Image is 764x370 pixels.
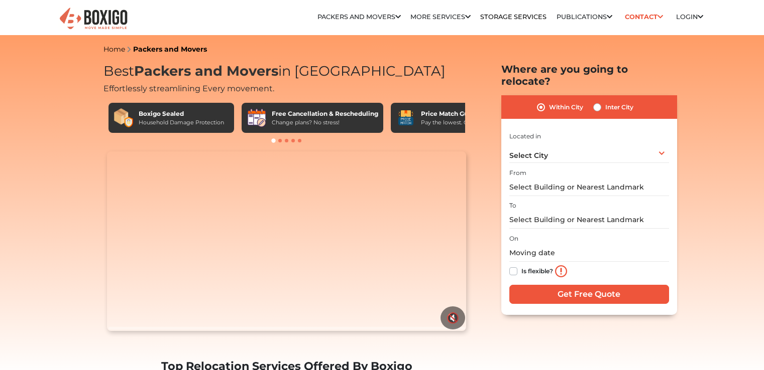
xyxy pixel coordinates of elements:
div: Boxigo Sealed [139,109,224,118]
button: 🔇 [441,306,465,329]
img: Free Cancellation & Rescheduling [247,108,267,128]
label: On [509,234,518,243]
img: Price Match Guarantee [396,108,416,128]
a: Storage Services [480,13,547,21]
label: To [509,201,516,210]
img: Boxigo [58,7,129,31]
img: info [555,265,567,277]
h2: Where are you going to relocate? [501,63,677,87]
a: More services [410,13,471,21]
label: Is flexible? [521,265,553,276]
label: Inter City [605,101,633,113]
input: Select Building or Nearest Landmark [509,178,669,196]
span: Select City [509,151,548,160]
input: Get Free Quote [509,285,669,304]
input: Select Building or Nearest Landmark [509,211,669,229]
h1: Best in [GEOGRAPHIC_DATA] [103,63,470,80]
div: Free Cancellation & Rescheduling [272,109,378,118]
a: Contact [622,9,667,25]
div: Price Match Guarantee [421,109,497,118]
a: Packers and Movers [133,45,207,54]
span: Packers and Movers [134,63,278,79]
div: Change plans? No stress! [272,118,378,127]
input: Moving date [509,244,669,262]
a: Packers and Movers [317,13,401,21]
a: Home [103,45,125,54]
div: Household Damage Protection [139,118,224,127]
label: Within City [549,101,583,113]
a: Login [676,13,703,21]
img: Boxigo Sealed [114,108,134,128]
label: Located in [509,132,541,141]
video: Your browser does not support the video tag. [107,151,466,331]
label: From [509,168,526,177]
div: Pay the lowest. Guaranteed! [421,118,497,127]
span: Effortlessly streamlining Every movement. [103,84,274,93]
a: Publications [557,13,612,21]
